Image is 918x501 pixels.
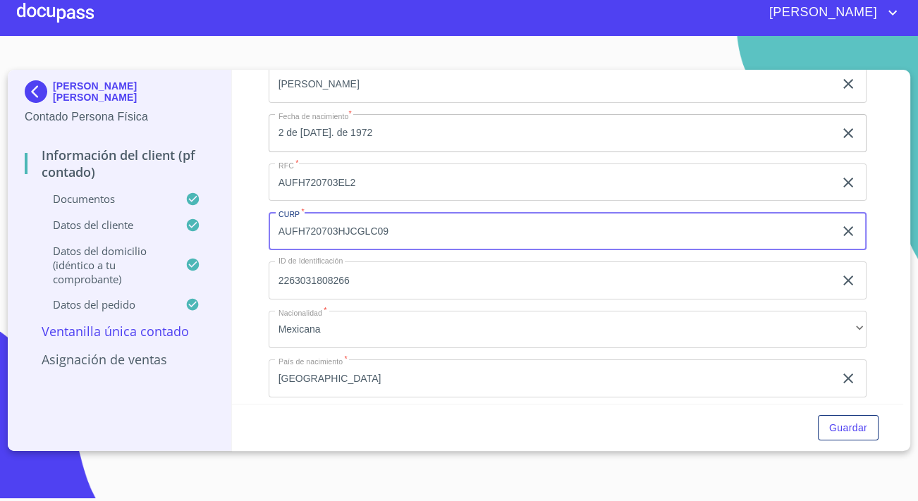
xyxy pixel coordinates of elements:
[269,311,867,349] div: Mexicana
[759,1,901,24] button: account of current user
[25,80,53,103] img: Docupass spot blue
[840,370,857,387] button: clear input
[840,174,857,191] button: clear input
[25,244,185,286] p: Datos del domicilio (idéntico a tu comprobante)
[25,297,185,311] p: Datos del pedido
[840,75,857,92] button: clear input
[840,272,857,289] button: clear input
[53,80,214,103] p: [PERSON_NAME] [PERSON_NAME]
[829,419,867,437] span: Guardar
[25,323,214,340] p: Ventanilla única contado
[25,80,214,109] div: [PERSON_NAME] [PERSON_NAME]
[25,147,214,180] p: Información del Client (PF contado)
[25,109,214,125] p: Contado Persona Física
[818,415,879,441] button: Guardar
[25,192,185,206] p: Documentos
[840,223,857,240] button: clear input
[25,351,214,368] p: Asignación de Ventas
[759,1,884,24] span: [PERSON_NAME]
[25,218,185,232] p: Datos del cliente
